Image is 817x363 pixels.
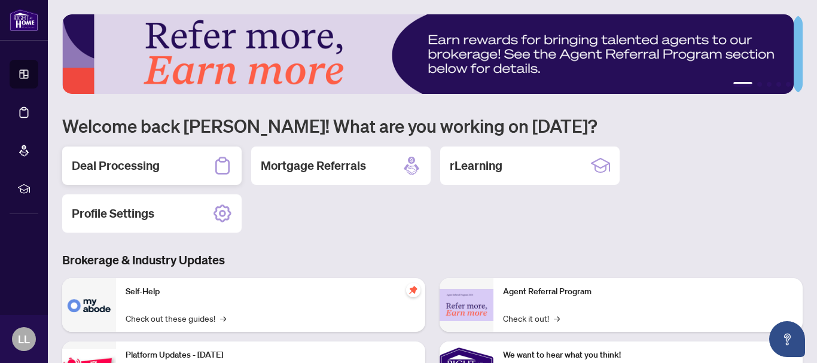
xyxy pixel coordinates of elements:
h2: Profile Settings [72,205,154,222]
img: Self-Help [62,278,116,332]
span: → [554,312,560,325]
span: pushpin [406,283,420,297]
p: Agent Referral Program [503,285,793,298]
img: logo [10,9,38,31]
h1: Welcome back [PERSON_NAME]! What are you working on [DATE]? [62,114,803,137]
p: Platform Updates - [DATE] [126,349,416,362]
p: We want to hear what you think! [503,349,793,362]
a: Check it out!→ [503,312,560,325]
span: → [220,312,226,325]
h2: rLearning [450,157,502,174]
a: Check out these guides!→ [126,312,226,325]
h2: Mortgage Referrals [261,157,366,174]
h3: Brokerage & Industry Updates [62,252,803,269]
button: 5 [786,82,791,87]
h2: Deal Processing [72,157,160,174]
img: Slide 0 [62,14,794,94]
button: 2 [757,82,762,87]
button: 4 [776,82,781,87]
span: LL [18,331,30,347]
p: Self-Help [126,285,416,298]
button: 3 [767,82,772,87]
button: Open asap [769,321,805,357]
img: Agent Referral Program [440,289,493,322]
button: 1 [733,82,752,87]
